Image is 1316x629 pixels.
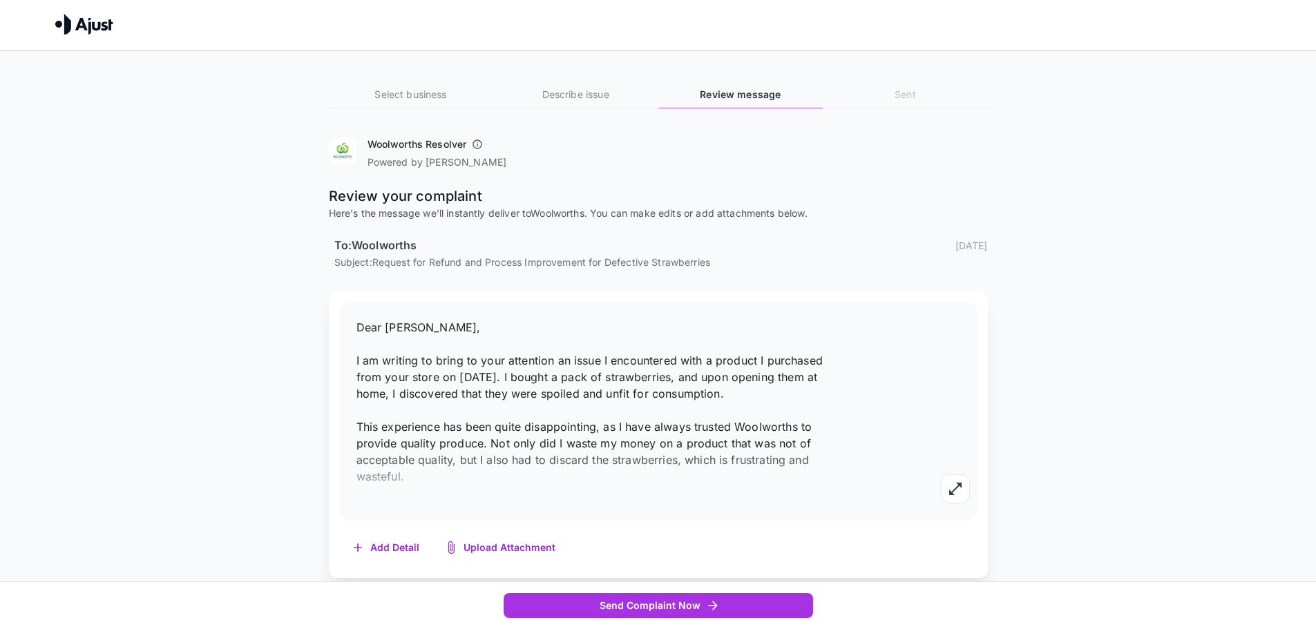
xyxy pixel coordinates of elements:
h6: To: Woolworths [334,237,417,255]
p: [DATE] [955,238,988,253]
h6: Review message [658,87,823,102]
button: Add Detail [340,534,433,562]
p: Review your complaint [329,186,988,206]
span: Dear [PERSON_NAME], I am writing to bring to your attention an issue I encountered with a product... [356,320,823,516]
p: Powered by [PERSON_NAME] [368,155,507,169]
h6: Select business [329,87,493,102]
button: Send Complaint Now [504,593,813,619]
img: Ajust [55,14,113,35]
h6: Describe issue [493,87,658,102]
h6: Sent [823,87,987,102]
p: Subject: Request for Refund and Process Improvement for Defective Strawberries [334,255,988,269]
img: Woolworths [329,137,356,165]
button: Upload Attachment [433,534,569,562]
p: Here's the message we'll instantly deliver to Woolworths . You can make edits or add attachments ... [329,206,988,220]
h6: Woolworths Resolver [368,137,467,151]
span: ... [359,503,370,516]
